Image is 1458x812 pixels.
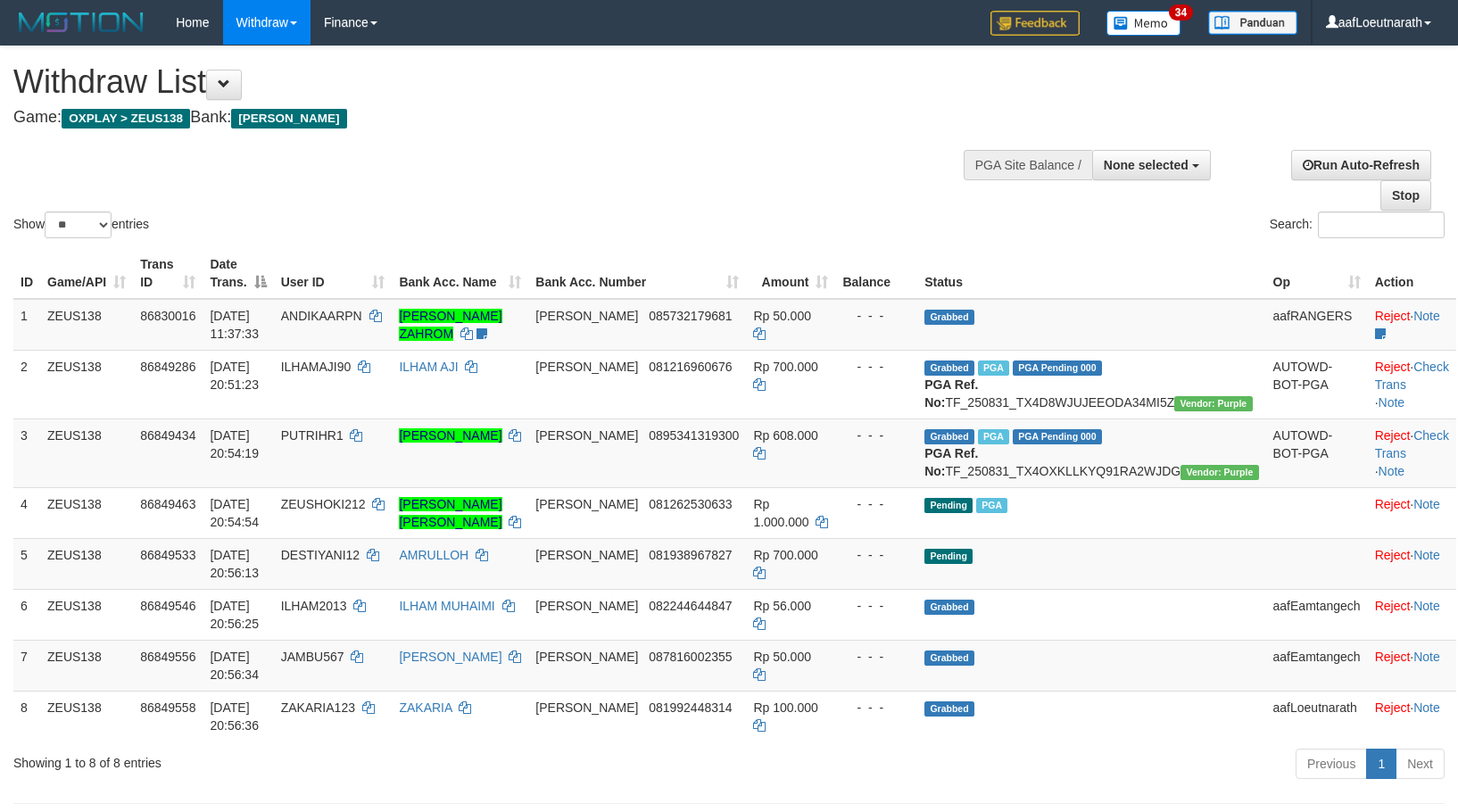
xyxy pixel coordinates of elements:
label: Search: [1270,211,1445,238]
span: [PERSON_NAME] [535,548,638,562]
td: TF_250831_TX4D8WJUJEEODA34MI5Z [917,350,1265,418]
td: AUTOWD-BOT-PGA [1266,350,1368,418]
span: Copy 081992448314 to clipboard [649,700,732,715]
span: Pending [924,498,973,513]
a: Run Auto-Refresh [1291,150,1431,180]
span: 86849556 [140,650,195,664]
div: Showing 1 to 8 of 8 entries [13,747,594,772]
span: Vendor URL: https://trx4.1velocity.biz [1180,465,1258,480]
td: aafRANGERS [1266,299,1368,351]
img: panduan.png [1208,11,1297,35]
span: Marked by aafRornrotha [976,498,1007,513]
th: Bank Acc. Name: activate to sort column ascending [392,248,528,299]
span: Grabbed [924,310,974,325]
span: Rp 50.000 [753,650,811,664]
div: - - - [842,699,910,717]
a: Reject [1375,548,1411,562]
a: 1 [1366,749,1396,779]
a: Reject [1375,309,1411,323]
label: Show entries [13,211,149,238]
a: Reject [1375,599,1411,613]
span: Rp 50.000 [753,309,811,323]
div: - - - [842,495,910,513]
span: Copy 082244644847 to clipboard [649,599,732,613]
span: Rp 1.000.000 [753,497,808,529]
div: - - - [842,427,910,444]
h1: Withdraw List [13,64,954,100]
a: Reject [1375,428,1411,443]
div: - - - [842,648,910,666]
th: Op: activate to sort column ascending [1266,248,1368,299]
a: Check Trans [1375,360,1449,392]
span: ANDIKAARPN [281,309,362,323]
a: Reject [1375,497,1411,511]
span: Marked by aafRornrotha [978,429,1009,444]
a: ZAKARIA [399,700,451,715]
td: · [1368,640,1456,691]
span: [DATE] 20:56:13 [210,548,259,580]
td: ZEUS138 [40,350,133,418]
span: Grabbed [924,600,974,615]
span: [PERSON_NAME] [535,650,638,664]
a: AMRULLOH [399,548,468,562]
span: [PERSON_NAME] [535,700,638,715]
td: 1 [13,299,40,351]
td: aafEamtangech [1266,640,1368,691]
td: ZEUS138 [40,418,133,487]
th: Date Trans.: activate to sort column descending [203,248,273,299]
span: [DATE] 20:56:25 [210,599,259,631]
span: PGA Pending [1013,429,1102,444]
a: Note [1413,548,1440,562]
td: 4 [13,487,40,538]
span: 86849546 [140,599,195,613]
td: · [1368,487,1456,538]
span: Copy 081938967827 to clipboard [649,548,732,562]
span: PUTRIHR1 [281,428,344,443]
td: · [1368,691,1456,742]
td: · · [1368,418,1456,487]
span: Rp 700.000 [753,360,817,374]
td: ZEUS138 [40,538,133,589]
span: None selected [1104,158,1189,172]
th: Action [1368,248,1456,299]
span: [DATE] 20:56:36 [210,700,259,733]
span: Vendor URL: https://trx4.1velocity.biz [1174,396,1252,411]
span: [PERSON_NAME] [535,428,638,443]
span: Grabbed [924,429,974,444]
th: Trans ID: activate to sort column ascending [133,248,203,299]
a: Reject [1375,700,1411,715]
td: · [1368,299,1456,351]
td: ZEUS138 [40,299,133,351]
a: [PERSON_NAME] [PERSON_NAME] [399,497,501,529]
td: · · [1368,350,1456,418]
a: [PERSON_NAME] [399,428,501,443]
span: Copy 081216960676 to clipboard [649,360,732,374]
span: [DATE] 11:37:33 [210,309,259,341]
span: Grabbed [924,650,974,666]
a: Note [1413,650,1440,664]
a: Stop [1380,180,1431,211]
input: Search: [1318,211,1445,238]
span: [DATE] 20:54:54 [210,497,259,529]
span: Rp 100.000 [753,700,817,715]
a: Note [1413,309,1440,323]
a: Check Trans [1375,428,1449,460]
a: Note [1413,700,1440,715]
a: ILHAM AJI [399,360,458,374]
span: [DATE] 20:51:23 [210,360,259,392]
span: ZAKARIA123 [281,700,355,715]
span: DESTIYANI12 [281,548,360,562]
a: ILHAM MUHAIMI [399,599,494,613]
span: [PERSON_NAME] [535,360,638,374]
button: None selected [1092,150,1211,180]
span: [PERSON_NAME] [231,109,346,128]
span: [PERSON_NAME] [535,599,638,613]
span: 86849434 [140,428,195,443]
span: Marked by aafRornrotha [978,360,1009,376]
img: MOTION_logo.png [13,9,149,36]
th: Amount: activate to sort column ascending [746,248,835,299]
img: Feedback.jpg [990,11,1080,36]
span: 86849533 [140,548,195,562]
td: 7 [13,640,40,691]
th: Status [917,248,1265,299]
